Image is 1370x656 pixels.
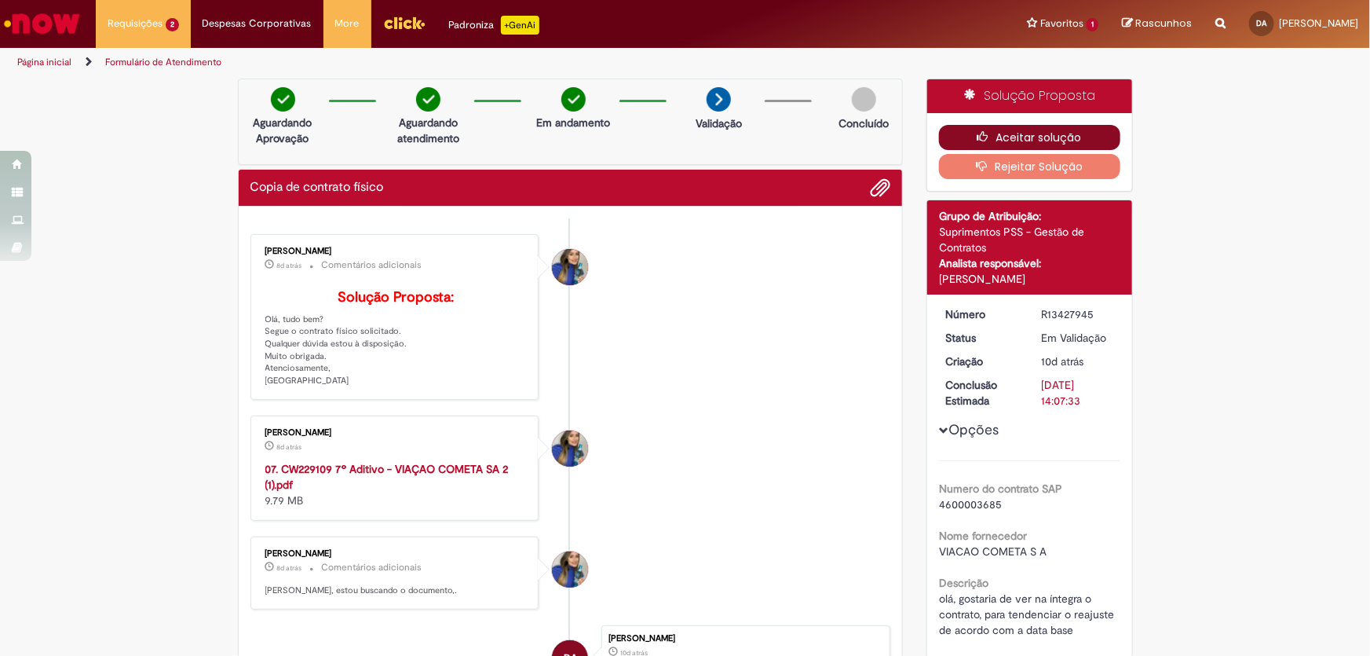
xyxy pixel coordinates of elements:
[1279,16,1358,30] span: [PERSON_NAME]
[696,115,742,131] p: Validação
[390,115,466,146] p: Aguardando atendimento
[1257,18,1267,28] span: DA
[1042,330,1115,346] div: Em Validação
[322,561,422,574] small: Comentários adicionais
[933,306,1030,322] dt: Número
[608,634,882,643] div: [PERSON_NAME]
[1122,16,1192,31] a: Rascunhos
[265,428,527,438] div: [PERSON_NAME]
[939,576,988,590] b: Descrição
[322,258,422,272] small: Comentários adicionais
[1135,16,1192,31] span: Rascunhos
[277,261,302,270] span: 8d atrás
[2,8,82,39] img: ServiceNow
[166,18,179,31] span: 2
[939,255,1120,271] div: Analista responsável:
[277,261,302,270] time: 21/08/2025 15:18:34
[939,125,1120,150] button: Aceitar solução
[552,249,588,285] div: Julia Roberta Silva Lino
[265,585,527,597] p: [PERSON_NAME], estou buscando o documento,.
[939,544,1047,559] span: VIACAO COMETA S A
[277,563,302,573] span: 8d atrás
[265,461,527,508] div: 9.79 MB
[17,56,71,68] a: Página inicial
[1087,18,1098,31] span: 1
[265,247,527,256] div: [PERSON_NAME]
[203,16,312,31] span: Despesas Corporativas
[1042,354,1115,369] div: 19/08/2025 11:07:29
[335,16,360,31] span: More
[277,442,302,452] span: 8d atrás
[939,271,1120,287] div: [PERSON_NAME]
[939,224,1120,255] div: Suprimentos PSS - Gestão de Contratos
[108,16,163,31] span: Requisições
[939,529,1027,543] b: Nome fornecedor
[933,377,1030,409] dt: Conclusão Estimada
[939,592,1117,637] span: olá, gostaria de ver na íntegra o contrato, para tendenciar o reajuste de acordo com a data base
[927,79,1132,113] div: Solução Proposta
[277,563,302,573] time: 21/08/2025 13:36:41
[1042,354,1084,368] time: 19/08/2025 11:07:29
[939,482,1062,496] b: Numero do contrato SAP
[383,11,426,35] img: click_logo_yellow_360x200.png
[265,549,527,559] div: [PERSON_NAME]
[561,87,586,112] img: check-circle-green.png
[536,115,610,130] p: Em andamento
[939,154,1120,179] button: Rejeitar Solução
[416,87,440,112] img: check-circle-green.png
[933,330,1030,346] dt: Status
[12,48,901,77] ul: Trilhas de página
[277,442,302,452] time: 21/08/2025 15:18:18
[939,208,1120,224] div: Grupo de Atribuição:
[501,16,539,35] p: +GenAi
[271,87,295,112] img: check-circle-green.png
[105,56,221,68] a: Formulário de Atendimento
[852,87,876,112] img: img-circle-grey.png
[1042,377,1115,409] div: [DATE] 14:07:33
[707,87,731,112] img: arrow-next.png
[449,16,539,35] div: Padroniza
[838,115,889,131] p: Concluído
[245,115,321,146] p: Aguardando Aprovação
[552,552,588,588] div: Julia Roberta Silva Lino
[933,354,1030,369] dt: Criação
[265,462,509,492] a: 07. CW229109 7º Aditivo - VIAÇAO COMETA SA 2 (1).pdf
[1040,16,1083,31] span: Favoritos
[1042,306,1115,322] div: R13427945
[870,178,890,198] button: Adicionar anexos
[250,181,384,195] h2: Copia de contrato físico Histórico de tíquete
[338,288,454,306] b: Solução Proposta:
[1042,354,1084,368] span: 10d atrás
[939,497,1002,511] span: 4600003685
[552,431,588,467] div: Julia Roberta Silva Lino
[265,290,527,387] p: Olá, tudo bem? Segue o contrato físico solicitado. Qualquer dúvida estou à disposição. Muito obri...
